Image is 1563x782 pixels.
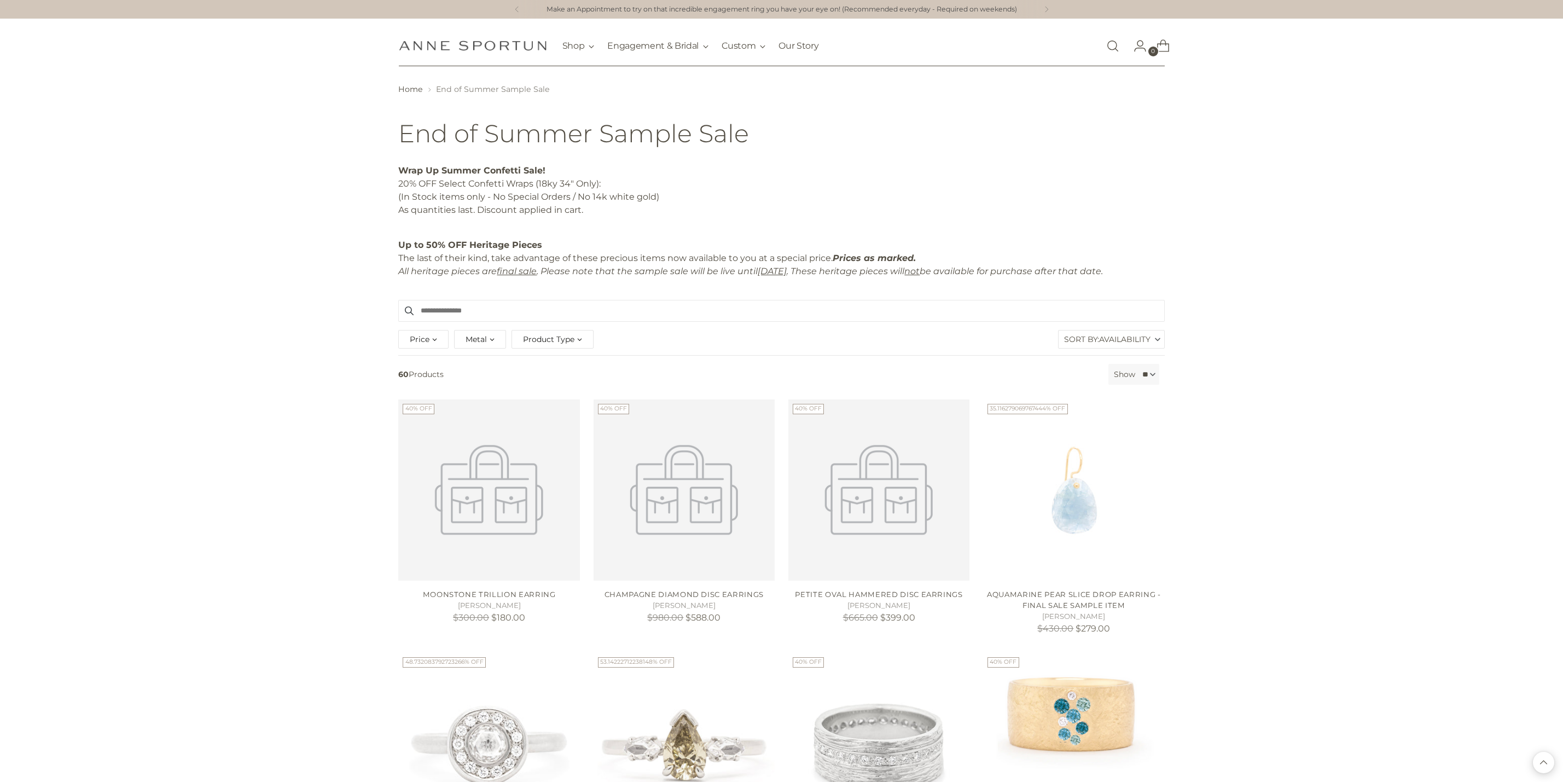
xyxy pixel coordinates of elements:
a: Our Story [778,34,818,58]
button: Shop [562,34,595,58]
h1: End of Summer Sample Sale [398,120,749,147]
span: Availability [1099,331,1151,348]
a: Open cart modal [1148,35,1170,57]
label: Show [1114,369,1135,380]
span: 0 [1148,47,1158,56]
span: Products [394,364,1103,385]
button: Back to top [1533,752,1554,773]
span: $399.00 [880,612,915,623]
s: $665.00 [843,612,878,623]
em: final sale [497,266,537,276]
img: Moonstone Trillion Earring [398,399,579,581]
s: $980.00 [647,612,683,623]
span: $279.00 [1076,623,1110,634]
button: Engagement & Bridal [607,34,708,58]
p: The last of their kind, take advantage of these precious items now available to you at a special ... [398,225,1164,278]
a: Petite Oval Hammered Disc Earrings [795,590,962,599]
a: Make an Appointment to try on that incredible engagement ring you have your eye on! (Recommended ... [547,4,1017,15]
span: $180.00 [491,612,525,623]
span: Metal [466,333,487,345]
a: Champagne Diamond Disc Earrings [605,590,764,599]
img: Petite Oval Hammered Disc Earrings [788,399,969,581]
h5: [PERSON_NAME] [594,600,775,611]
em: [DATE] [758,266,787,276]
a: Go to the account page [1125,35,1147,57]
a: Aquamarine Pear Slice Drop Earring - Final Sale Sample Item [983,399,1164,581]
input: Search products [398,300,1164,322]
span: Product Type [523,333,574,345]
nav: breadcrumbs [398,84,1164,95]
a: Aquamarine Pear Slice Drop Earring - Final Sale Sample Item [987,590,1161,610]
em: . These heritage pieces will [787,266,904,276]
s: $430.00 [1037,623,1073,634]
h5: [PERSON_NAME] [398,600,579,611]
p: 20% OFF Select Confetti Wraps (18ky 34" Only): (In Stock items only - No Special Orders / No 14k ... [398,164,1164,217]
span: Price [410,333,429,345]
img: Champagne Diamond Disc Earrings [594,399,775,581]
h5: [PERSON_NAME] [983,611,1164,622]
em: All heritage pieces are [398,266,497,276]
h5: [PERSON_NAME] [788,600,969,611]
em: not [904,266,920,276]
strong: Wrap Up Summer Confetti Sale! [398,165,545,176]
span: $588.00 [685,612,721,623]
label: Sort By:Availability [1059,331,1164,348]
b: 60 [398,369,409,379]
a: Moonstone Trillion Earring [423,590,556,599]
strong: Up to 50% OFF Heritage Pieces [398,240,542,250]
em: . Please note that the sample sale will be live until [537,266,758,276]
a: Open search modal [1102,35,1124,57]
span: End of Summer Sample Sale [436,84,550,94]
strong: Prices as marked. [833,253,916,263]
em: be available for purchase after that date. [920,266,1103,276]
button: Custom [722,34,765,58]
a: Anne Sportun Fine Jewellery [399,40,547,51]
a: Home [398,84,423,94]
s: $300.00 [453,612,489,623]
